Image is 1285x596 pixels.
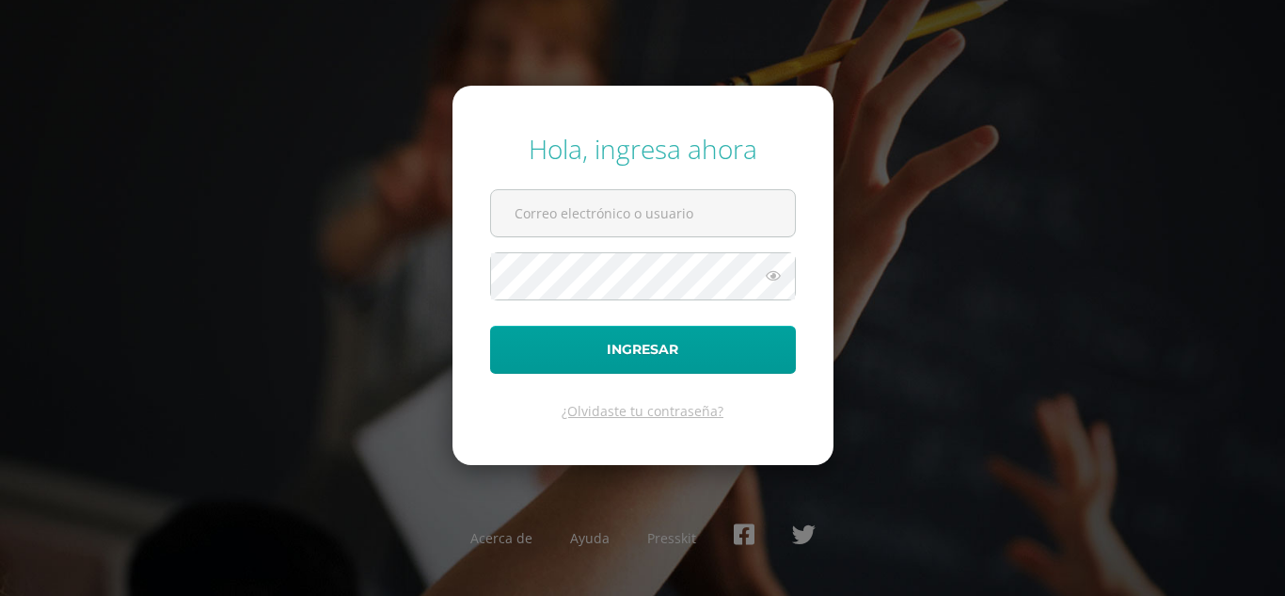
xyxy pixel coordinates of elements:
[490,326,796,374] button: Ingresar
[491,190,795,236] input: Correo electrónico o usuario
[490,131,796,167] div: Hola, ingresa ahora
[470,529,532,547] a: Acerca de
[647,529,696,547] a: Presskit
[570,529,610,547] a: Ayuda
[562,402,723,420] a: ¿Olvidaste tu contraseña?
